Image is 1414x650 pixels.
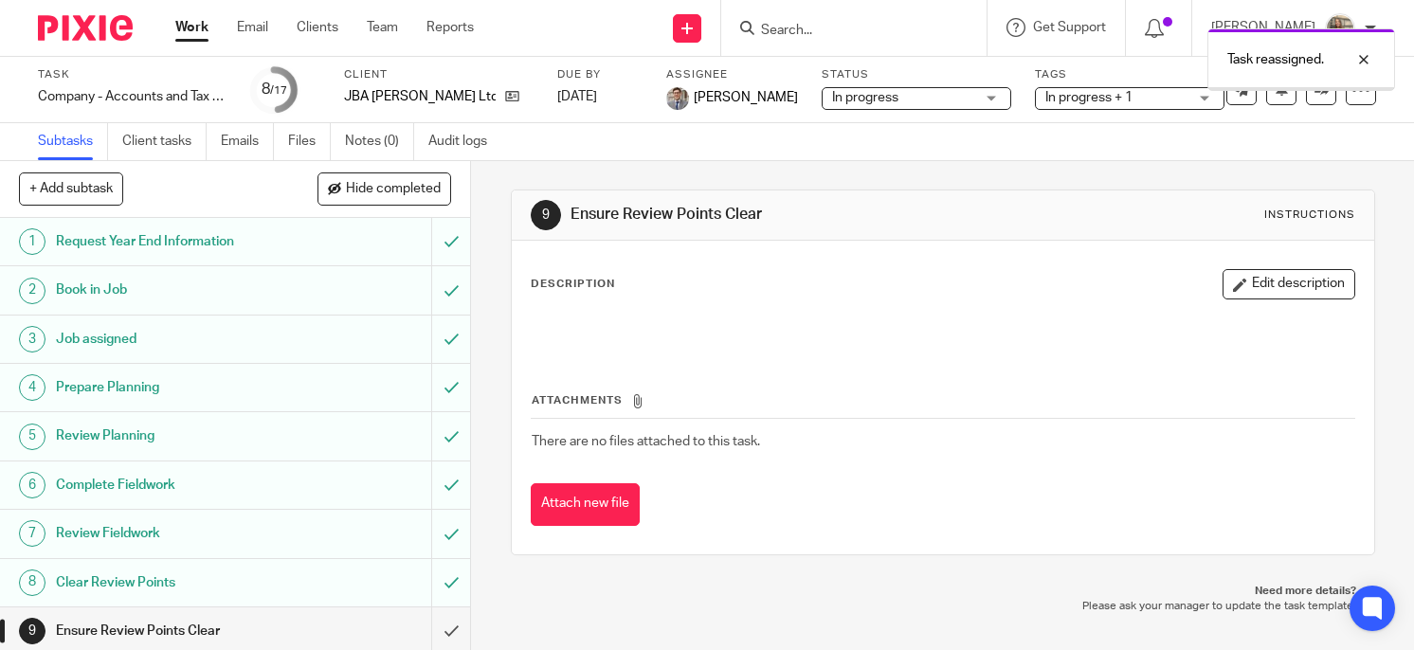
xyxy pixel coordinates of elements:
[1264,208,1355,223] div: Instructions
[38,67,227,82] label: Task
[1223,269,1355,299] button: Edit description
[19,374,45,401] div: 4
[1045,91,1133,104] span: In progress + 1
[297,18,338,37] a: Clients
[346,182,441,197] span: Hide completed
[56,422,294,450] h1: Review Planning
[175,18,208,37] a: Work
[38,15,133,41] img: Pixie
[19,278,45,304] div: 2
[367,18,398,37] a: Team
[571,205,983,225] h1: Ensure Review Points Clear
[19,472,45,498] div: 6
[56,569,294,597] h1: Clear Review Points
[532,395,623,406] span: Attachments
[426,18,474,37] a: Reports
[666,67,798,82] label: Assignee
[19,172,123,205] button: + Add subtask
[122,123,207,160] a: Client tasks
[530,599,1356,614] p: Please ask your manager to update the task template.
[532,435,760,448] span: There are no files attached to this task.
[56,276,294,304] h1: Book in Job
[56,617,294,645] h1: Ensure Review Points Clear
[345,123,414,160] a: Notes (0)
[531,200,561,230] div: 9
[237,18,268,37] a: Email
[19,520,45,547] div: 7
[344,87,496,106] p: JBA [PERSON_NAME] Ltd
[832,91,898,104] span: In progress
[38,123,108,160] a: Subtasks
[19,618,45,644] div: 9
[270,85,287,96] small: /17
[56,471,294,499] h1: Complete Fieldwork
[19,424,45,450] div: 5
[694,88,798,107] span: [PERSON_NAME]
[344,67,534,82] label: Client
[317,172,451,205] button: Hide completed
[1227,50,1324,69] p: Task reassigned.
[56,373,294,402] h1: Prepare Planning
[666,87,689,110] img: I%20like%20this%20one%20Deanoa.jpg
[56,227,294,256] h1: Request Year End Information
[221,123,274,160] a: Emails
[557,67,643,82] label: Due by
[56,325,294,353] h1: Job assigned
[531,277,615,292] p: Description
[531,483,640,526] button: Attach new file
[19,228,45,255] div: 1
[428,123,501,160] a: Audit logs
[19,569,45,596] div: 8
[557,90,597,103] span: [DATE]
[1325,13,1355,44] img: pic.png
[56,519,294,548] h1: Review Fieldwork
[262,79,287,100] div: 8
[19,326,45,352] div: 3
[530,584,1356,599] p: Need more details?
[38,87,227,106] div: Company - Accounts and Tax Preparation
[288,123,331,160] a: Files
